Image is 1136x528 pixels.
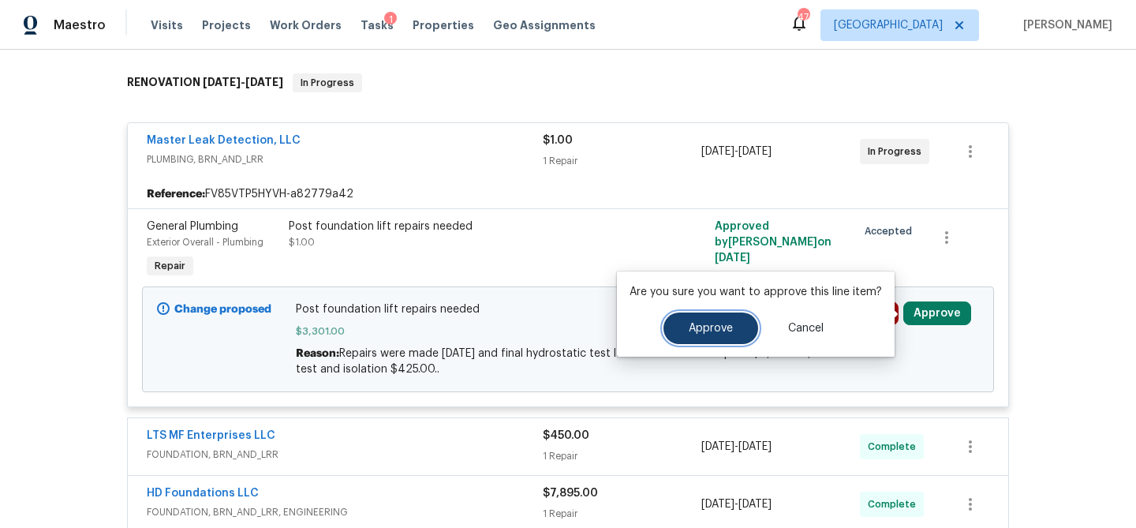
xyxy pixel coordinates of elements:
span: Work Orders [270,17,342,33]
a: LTS MF Enterprises LLC [147,430,275,441]
span: $7,895.00 [543,488,598,499]
span: In Progress [868,144,928,159]
span: - [701,496,772,512]
span: Complete [868,439,922,455]
span: [DATE] [245,77,283,88]
div: 1 Repair [543,448,701,464]
span: Repairs were made [DATE] and final hydrostatic test last. Total cost for repairs $2,876.00, the t... [296,348,831,375]
span: General Plumbing [147,221,238,232]
span: Exterior Overall - Plumbing [147,238,263,247]
span: Properties [413,17,474,33]
span: [DATE] [738,146,772,157]
div: 1 Repair [543,506,701,522]
div: RENOVATION [DATE]-[DATE]In Progress [122,58,1014,108]
span: Approved by [PERSON_NAME] on [715,221,831,264]
span: [DATE] [738,499,772,510]
span: Visits [151,17,183,33]
span: $3,301.00 [296,324,841,339]
span: $1.00 [289,238,315,247]
span: PLUMBING, BRN_AND_LRR [147,152,543,167]
button: Cancel [763,313,849,344]
div: Post foundation lift repairs needed [289,219,634,234]
span: [DATE] [738,441,772,452]
span: [DATE] [701,146,734,157]
a: HD Foundations LLC [147,488,259,499]
span: [DATE] [701,499,734,510]
span: Approve [689,323,733,335]
span: FOUNDATION, BRN_AND_LRR, ENGINEERING [147,504,543,520]
span: [DATE] [701,441,734,452]
span: [DATE] [203,77,241,88]
span: Geo Assignments [493,17,596,33]
span: Projects [202,17,251,33]
span: Post foundation lift repairs needed [296,301,841,317]
span: - [701,144,772,159]
button: Approve [903,301,971,325]
span: Maestro [54,17,106,33]
b: Change proposed [174,304,271,315]
p: Are you sure you want to approve this line item? [630,284,882,300]
span: - [701,439,772,455]
span: [PERSON_NAME] [1017,17,1112,33]
div: FV85VTP5HYVH-a82779a42 [128,180,1008,208]
span: Repair [148,258,192,274]
span: Reason: [296,348,339,359]
span: $1.00 [543,135,573,146]
span: Tasks [361,20,394,31]
span: [DATE] [715,253,750,264]
div: 1 Repair [543,153,701,169]
span: Accepted [865,223,918,239]
span: Cancel [788,323,824,335]
a: Master Leak Detection, LLC [147,135,301,146]
span: $450.00 [543,430,589,441]
span: In Progress [294,75,361,91]
span: FOUNDATION, BRN_AND_LRR [147,447,543,462]
b: Reference: [147,186,205,202]
div: 47 [798,9,809,25]
span: - [203,77,283,88]
h6: RENOVATION [127,73,283,92]
button: Approve [663,313,758,344]
div: 1 [384,12,397,28]
span: [GEOGRAPHIC_DATA] [834,17,943,33]
span: Complete [868,496,922,512]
